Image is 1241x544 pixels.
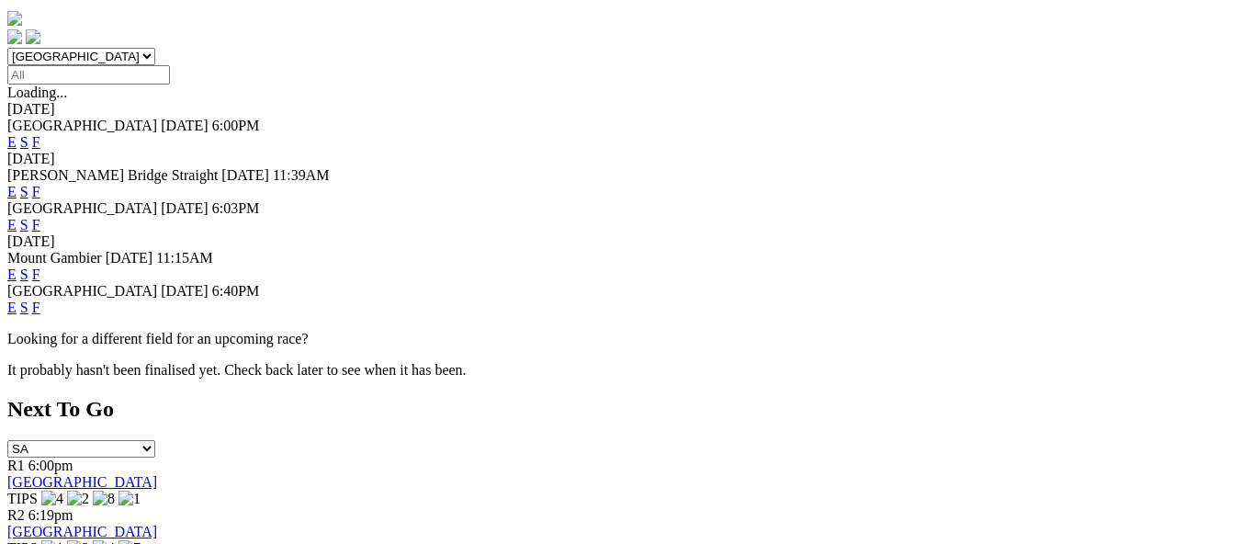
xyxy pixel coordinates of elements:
span: 6:19pm [28,507,73,523]
a: E [7,266,17,282]
div: [DATE] [7,101,1234,118]
a: F [32,300,40,315]
span: R1 [7,458,25,473]
span: TIPS [7,491,38,506]
img: 2 [67,491,89,507]
a: S [20,266,28,282]
span: 6:00pm [28,458,73,473]
span: [DATE] [106,250,153,266]
span: [DATE] [161,118,209,133]
a: S [20,300,28,315]
span: 6:03PM [212,200,260,216]
a: S [20,134,28,150]
a: E [7,217,17,232]
span: [GEOGRAPHIC_DATA] [7,118,157,133]
a: F [32,217,40,232]
span: Loading... [7,85,67,100]
img: 4 [41,491,63,507]
img: logo-grsa-white.png [7,11,22,26]
span: [DATE] [161,200,209,216]
span: [GEOGRAPHIC_DATA] [7,283,157,299]
span: R2 [7,507,25,523]
img: 8 [93,491,115,507]
img: 1 [118,491,141,507]
span: [DATE] [161,283,209,299]
span: 11:15AM [156,250,213,266]
img: facebook.svg [7,29,22,44]
a: F [32,266,40,282]
img: twitter.svg [26,29,40,44]
a: S [20,184,28,199]
a: [GEOGRAPHIC_DATA] [7,474,157,490]
a: F [32,184,40,199]
a: E [7,300,17,315]
a: E [7,134,17,150]
input: Select date [7,65,170,85]
a: S [20,217,28,232]
span: [DATE] [221,167,269,183]
span: Mount Gambier [7,250,102,266]
a: E [7,184,17,199]
partial: It probably hasn't been finalised yet. Check back later to see when it has been. [7,362,467,378]
a: F [32,134,40,150]
span: 11:39AM [273,167,330,183]
span: 6:00PM [212,118,260,133]
h2: Next To Go [7,397,1234,422]
a: [GEOGRAPHIC_DATA] [7,524,157,539]
span: [GEOGRAPHIC_DATA] [7,200,157,216]
span: 6:40PM [212,283,260,299]
span: [PERSON_NAME] Bridge Straight [7,167,218,183]
div: [DATE] [7,151,1234,167]
div: [DATE] [7,233,1234,250]
p: Looking for a different field for an upcoming race? [7,331,1234,347]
